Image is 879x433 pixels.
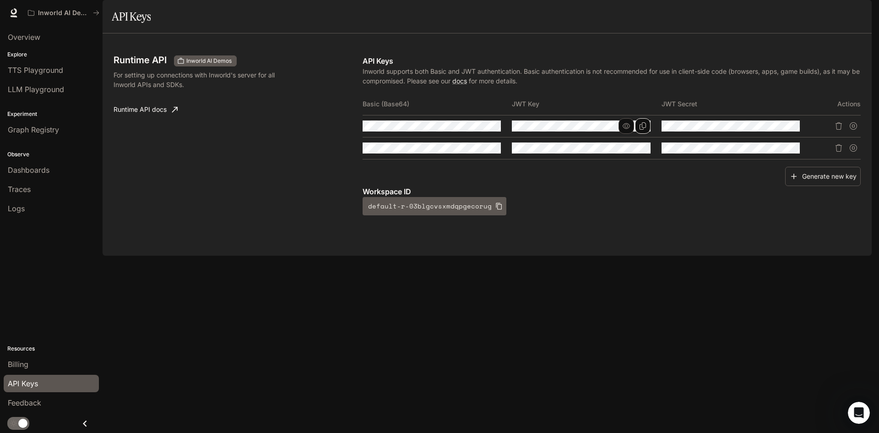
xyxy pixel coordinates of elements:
h3: Runtime API [114,55,167,65]
div: These keys will apply to your current workspace only [174,55,237,66]
button: Suspend API key [846,119,861,133]
th: Basic (Base64) [363,93,512,115]
iframe: Intercom live chat [848,402,870,424]
th: JWT Key [512,93,661,115]
p: Inworld supports both Basic and JWT authentication. Basic authentication is not recommended for u... [363,66,861,86]
h1: API Keys [112,7,151,26]
p: API Keys [363,55,861,66]
button: Suspend API key [846,141,861,155]
p: For setting up connections with Inworld's server for all Inworld APIs and SDKs. [114,70,295,89]
p: Workspace ID [363,186,861,197]
a: Runtime API docs [110,100,181,119]
button: Delete API key [831,141,846,155]
button: default-r-03blgcvsxmdqpgecorug [363,197,506,215]
th: Actions [811,93,861,115]
button: All workspaces [24,4,103,22]
a: docs [452,77,467,85]
button: Generate new key [785,167,861,186]
button: Delete API key [831,119,846,133]
th: JWT Secret [662,93,811,115]
span: Inworld AI Demos [183,57,235,65]
button: Copy Key [635,118,651,134]
p: Inworld AI Demos [38,9,89,17]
